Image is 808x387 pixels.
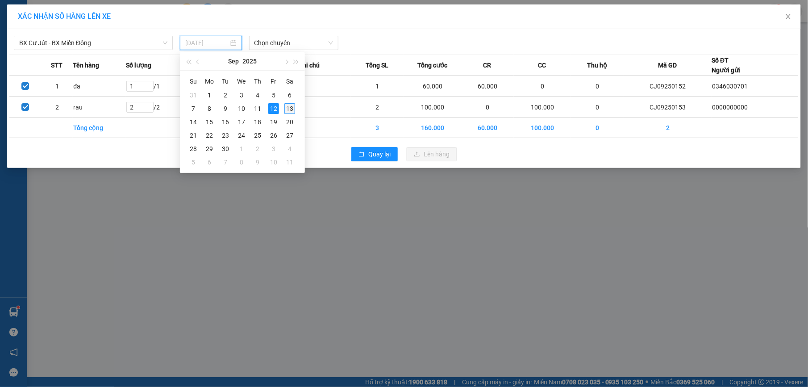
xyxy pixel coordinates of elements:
[282,115,298,129] td: 2025-09-20
[404,118,461,138] td: 160.000
[250,142,266,156] td: 2025-10-02
[188,103,199,114] div: 7
[268,90,279,101] div: 5
[236,143,247,154] div: 1
[126,97,192,118] td: / 2
[250,74,266,88] th: Th
[188,143,199,154] div: 28
[624,97,712,118] td: CJ09250153
[266,88,282,102] td: 2025-09-05
[250,129,266,142] td: 2025-09-25
[298,97,351,118] td: ---
[201,102,217,115] td: 2025-09-08
[284,117,295,127] div: 20
[282,88,298,102] td: 2025-09-06
[73,97,125,118] td: rau
[19,36,167,50] span: BX Cư Jút - BX Miền Đông
[233,156,250,169] td: 2025-10-08
[233,129,250,142] td: 2025-09-24
[624,118,712,138] td: 2
[30,63,50,67] span: PV Cư Jút
[228,52,239,70] button: Sep
[51,60,62,70] span: STT
[571,118,624,138] td: 0
[284,143,295,154] div: 4
[571,76,624,97] td: 0
[514,118,571,138] td: 100.000
[220,103,231,114] div: 9
[185,129,201,142] td: 2025-09-21
[282,156,298,169] td: 2025-10-11
[23,14,72,48] strong: CÔNG TY TNHH [GEOGRAPHIC_DATA] 214 QL13 - P.26 - Q.BÌNH THẠNH - TP HCM 1900888606
[236,130,247,141] div: 24
[233,88,250,102] td: 2025-09-03
[282,102,298,115] td: 2025-09-13
[351,97,404,118] td: 2
[204,143,215,154] div: 29
[217,88,233,102] td: 2025-09-02
[185,74,201,88] th: Su
[268,117,279,127] div: 19
[185,142,201,156] td: 2025-09-28
[571,97,624,118] td: 0
[250,88,266,102] td: 2025-09-04
[90,34,126,40] span: CJ09250153
[185,88,201,102] td: 2025-08-31
[201,115,217,129] td: 2025-09-15
[185,38,229,48] input: 12/09/2025
[201,156,217,169] td: 2025-10-06
[538,60,546,70] span: CC
[201,88,217,102] td: 2025-09-01
[220,143,231,154] div: 30
[233,115,250,129] td: 2025-09-17
[461,76,514,97] td: 60.000
[185,156,201,169] td: 2025-10-05
[73,60,99,70] span: Tên hàng
[220,117,231,127] div: 16
[407,147,457,161] button: uploadLên hàng
[204,157,215,168] div: 6
[252,130,263,141] div: 25
[220,90,231,101] div: 2
[266,74,282,88] th: Fr
[188,130,199,141] div: 21
[351,118,404,138] td: 3
[252,90,263,101] div: 4
[785,13,792,20] span: close
[461,97,514,118] td: 0
[236,90,247,101] div: 3
[624,76,712,97] td: CJ09250152
[268,143,279,154] div: 3
[204,117,215,127] div: 15
[41,76,73,97] td: 1
[266,115,282,129] td: 2025-09-19
[298,60,320,70] span: Ghi chú
[250,115,266,129] td: 2025-09-18
[587,60,608,70] span: Thu hộ
[217,156,233,169] td: 2025-10-07
[217,115,233,129] td: 2025-09-16
[404,76,461,97] td: 60.000
[250,156,266,169] td: 2025-10-09
[217,142,233,156] td: 2025-09-30
[284,157,295,168] div: 11
[217,129,233,142] td: 2025-09-23
[268,157,279,168] div: 10
[404,97,461,118] td: 100.000
[712,55,741,75] div: Số ĐT Người gửi
[236,117,247,127] div: 17
[9,62,18,75] span: Nơi gửi:
[250,102,266,115] td: 2025-09-11
[236,103,247,114] div: 10
[658,60,677,70] span: Mã GD
[712,83,748,90] span: 0346030701
[368,149,391,159] span: Quay lại
[201,74,217,88] th: Mo
[188,90,199,101] div: 31
[126,60,151,70] span: Số lượng
[188,117,199,127] div: 14
[217,102,233,115] td: 2025-09-09
[41,97,73,118] td: 2
[266,129,282,142] td: 2025-09-26
[351,76,404,97] td: 1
